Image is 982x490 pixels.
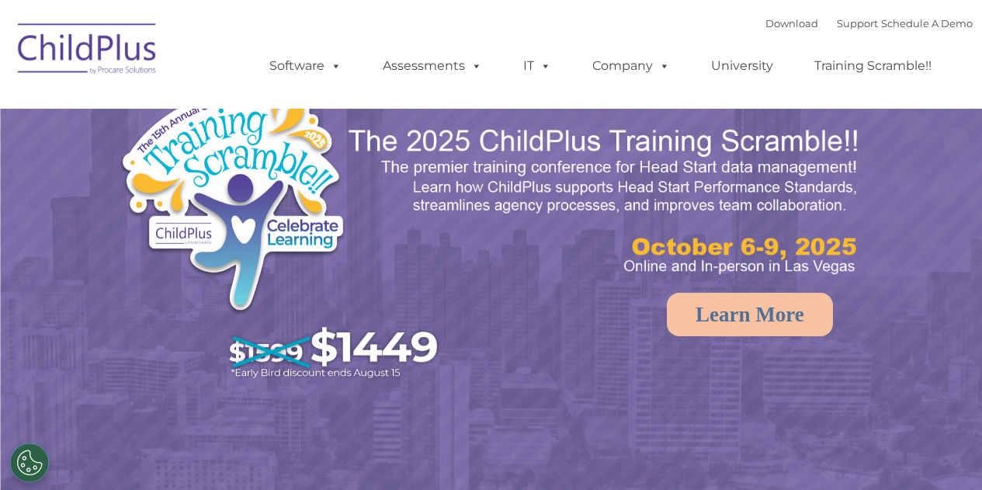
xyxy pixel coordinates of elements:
a: Software [254,50,357,82]
font: | [765,17,973,30]
a: Training Scramble!! [799,50,947,82]
img: ChildPlus by Procare Solutions [10,12,165,90]
a: Download [765,17,818,30]
button: Cookies Settings [10,443,49,482]
a: IT [508,50,567,82]
a: Assessments [367,50,498,82]
a: Learn More [667,293,833,336]
a: Schedule A Demo [881,17,973,30]
a: Support [837,17,878,30]
a: Company [577,50,685,82]
a: University [696,50,789,82]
